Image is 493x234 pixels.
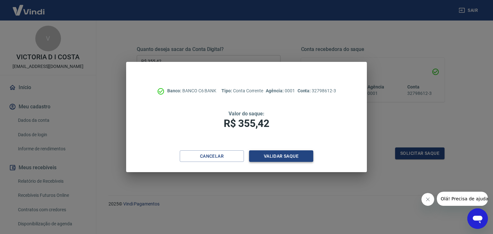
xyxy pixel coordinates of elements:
[467,208,488,229] iframe: Botão para abrir a janela de mensagens
[167,88,216,94] p: BANCO C6 BANK
[298,88,312,93] span: Conta:
[221,88,263,94] p: Conta Corrente
[266,88,285,93] span: Agência:
[224,117,269,130] span: R$ 355,42
[437,192,488,206] iframe: Mensagem da empresa
[4,4,54,10] span: Olá! Precisa de ajuda?
[266,88,295,94] p: 0001
[421,193,434,206] iframe: Fechar mensagem
[167,88,182,93] span: Banco:
[221,88,233,93] span: Tipo:
[298,88,336,94] p: 32798612-3
[249,150,313,162] button: Validar saque
[180,150,244,162] button: Cancelar
[229,111,264,117] span: Valor do saque:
